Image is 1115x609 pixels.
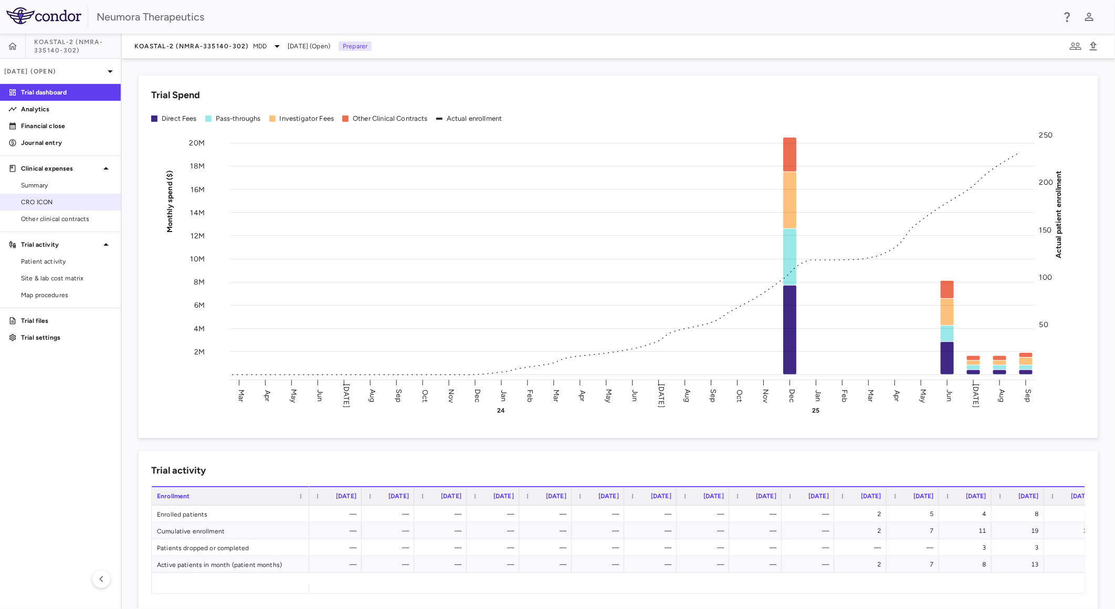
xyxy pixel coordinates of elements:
[476,506,514,522] div: —
[1039,178,1053,187] tspan: 200
[424,556,461,573] div: —
[529,522,566,539] div: —
[253,41,267,51] span: MDD
[1018,492,1039,500] span: [DATE]
[971,384,980,408] text: [DATE]
[844,539,881,556] div: —
[1039,273,1052,282] tspan: 100
[152,539,309,555] div: Patients dropped or completed
[893,390,902,401] text: Apr
[289,388,298,403] text: May
[552,389,561,402] text: Mar
[134,42,249,50] span: KOASTAL-2 (NMRA-335140-302)
[353,114,428,123] div: Other Clinical Contracts
[949,556,986,573] div: 8
[1039,225,1051,234] tspan: 150
[529,539,566,556] div: —
[497,407,505,414] text: 24
[598,492,619,500] span: [DATE]
[371,522,409,539] div: —
[21,164,100,173] p: Clinical expenses
[4,67,104,76] p: [DATE] (Open)
[476,522,514,539] div: —
[319,539,356,556] div: —
[1054,556,1091,573] div: 8
[191,185,205,194] tspan: 16M
[634,506,671,522] div: —
[634,522,671,539] div: —
[844,506,881,522] div: 2
[191,208,205,217] tspan: 14M
[945,390,954,402] text: Jun
[21,290,112,300] span: Map procedures
[1054,539,1091,556] div: 8
[21,240,100,249] p: Trial activity
[152,522,309,539] div: Cumulative enrollment
[216,114,261,123] div: Pass-throughs
[791,539,829,556] div: —
[966,492,986,500] span: [DATE]
[949,539,986,556] div: 3
[194,301,205,310] tspan: 6M
[739,522,776,539] div: —
[686,556,724,573] div: —
[424,522,461,539] div: —
[165,170,174,233] tspan: Monthly spend ($)
[686,522,724,539] div: —
[997,389,1006,402] text: Aug
[529,506,566,522] div: —
[651,492,671,500] span: [DATE]
[525,389,534,402] text: Feb
[394,389,403,402] text: Sep
[368,389,377,402] text: Aug
[263,390,272,401] text: Apr
[739,506,776,522] div: —
[1001,522,1039,539] div: 19
[657,384,666,408] text: [DATE]
[237,389,246,402] text: Mar
[709,389,718,402] text: Sep
[630,390,639,402] text: Jun
[686,506,724,522] div: —
[634,556,671,573] div: —
[371,506,409,522] div: —
[1071,492,1091,500] span: [DATE]
[919,388,928,403] text: May
[703,492,724,500] span: [DATE]
[315,390,324,402] text: Jun
[1001,506,1039,522] div: 8
[21,104,112,114] p: Analytics
[739,539,776,556] div: —
[840,389,849,402] text: Feb
[194,347,205,356] tspan: 2M
[949,522,986,539] div: 11
[152,506,309,522] div: Enrolled patients
[447,114,502,123] div: Actual enrollment
[861,492,881,500] span: [DATE]
[896,539,934,556] div: —
[21,88,112,97] p: Trial dashboard
[581,506,619,522] div: —
[280,114,334,123] div: Investigator Fees
[162,114,197,123] div: Direct Fees
[6,7,81,24] img: logo-full-BYUhSk78.svg
[604,388,613,403] text: May
[21,333,112,342] p: Trial settings
[844,556,881,573] div: 2
[473,388,482,402] text: Dec
[762,388,771,403] text: Nov
[791,522,829,539] div: —
[812,407,819,414] text: 25
[388,492,409,500] span: [DATE]
[735,389,744,402] text: Oct
[739,556,776,573] div: —
[1001,539,1039,556] div: 3
[319,506,356,522] div: —
[1001,556,1039,573] div: 13
[791,506,829,522] div: —
[581,539,619,556] div: —
[319,556,356,573] div: —
[788,388,797,402] text: Dec
[157,492,190,500] span: Enrollment
[634,539,671,556] div: —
